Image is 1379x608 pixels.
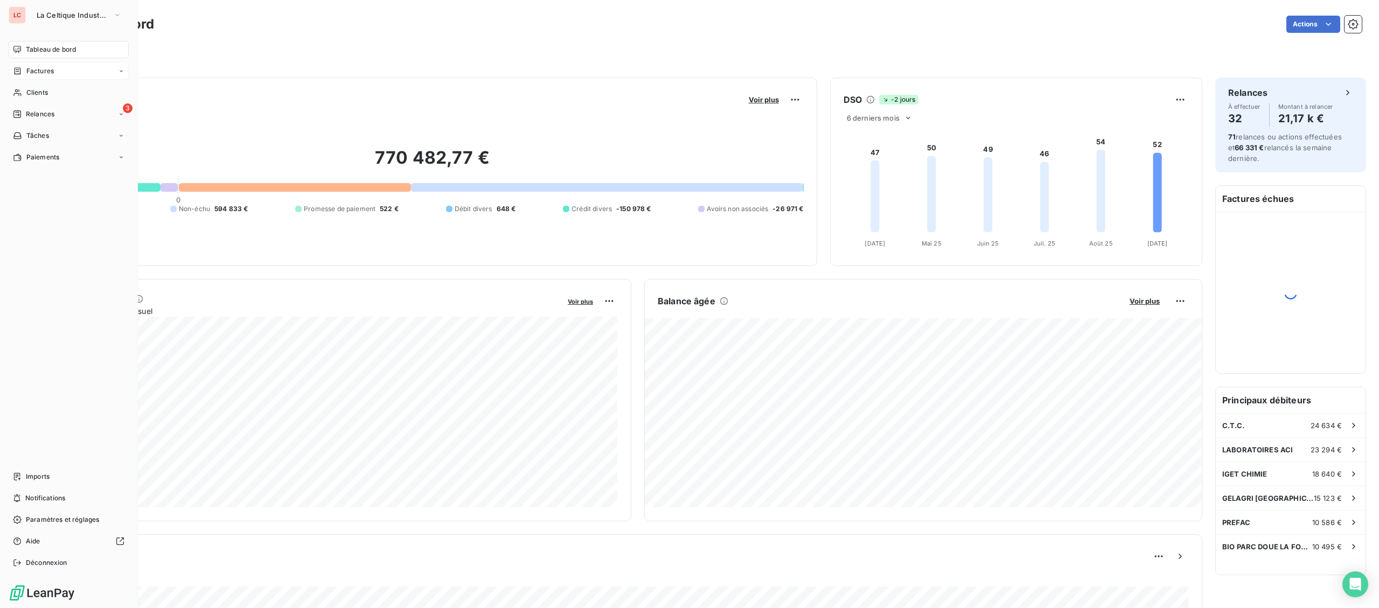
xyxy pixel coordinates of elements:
[1222,445,1293,454] span: LABORATOIRES ACI
[1342,571,1368,597] div: Open Intercom Messenger
[1235,143,1264,152] span: 66 331 €
[1312,518,1342,527] span: 10 586 €
[1228,110,1260,127] h4: 32
[1222,494,1314,502] span: GELAGRI [GEOGRAPHIC_DATA]
[1089,240,1112,247] tspan: Août 25
[772,204,803,214] span: -26 971 €
[847,114,900,122] span: 6 derniers mois
[26,66,54,76] span: Factures
[568,298,593,305] span: Voir plus
[749,95,779,104] span: Voir plus
[26,88,48,97] span: Clients
[1222,421,1244,430] span: C.T.C.
[658,295,715,308] h6: Balance âgée
[1278,110,1333,127] h4: 21,17 k €
[1033,240,1055,247] tspan: Juil. 25
[921,240,941,247] tspan: Mai 25
[844,93,862,106] h6: DSO
[1311,445,1342,454] span: 23 294 €
[1228,86,1267,99] h6: Relances
[497,204,516,214] span: 648 €
[26,131,49,141] span: Tâches
[9,6,26,24] div: LC
[25,493,65,503] span: Notifications
[865,240,885,247] tspan: [DATE]
[61,305,560,317] span: Chiffre d'affaires mensuel
[1228,132,1342,163] span: relances ou actions effectuées et relancés la semaine dernière.
[572,204,612,214] span: Crédit divers
[1314,494,1342,502] span: 15 123 €
[1222,518,1250,527] span: PREFAC
[1126,296,1163,306] button: Voir plus
[179,204,210,214] span: Non-échu
[1222,470,1267,478] span: IGET CHIMIE
[977,240,999,247] tspan: Juin 25
[616,204,651,214] span: -150 978 €
[1312,470,1342,478] span: 18 640 €
[707,204,768,214] span: Avoirs non associés
[455,204,492,214] span: Débit divers
[1286,16,1340,33] button: Actions
[746,95,782,104] button: Voir plus
[26,45,76,54] span: Tableau de bord
[26,152,59,162] span: Paiements
[1130,297,1160,305] span: Voir plus
[1222,542,1312,551] span: BIO PARC DOUE LA FONTAINE
[123,103,133,113] span: 3
[304,204,375,214] span: Promesse de paiement
[1228,132,1236,141] span: 71
[61,147,804,179] h2: 770 482,77 €
[879,95,918,104] span: -2 jours
[26,536,40,546] span: Aide
[26,558,67,568] span: Déconnexion
[1216,186,1366,212] h6: Factures échues
[565,296,596,306] button: Voir plus
[9,533,129,550] a: Aide
[37,11,109,19] span: La Celtique Industrielle
[1228,103,1260,110] span: À effectuer
[26,472,50,481] span: Imports
[1311,421,1342,430] span: 24 634 €
[9,584,75,602] img: Logo LeanPay
[214,204,248,214] span: 594 833 €
[176,195,180,204] span: 0
[1147,240,1167,247] tspan: [DATE]
[1278,103,1333,110] span: Montant à relancer
[1216,387,1366,413] h6: Principaux débiteurs
[26,109,54,119] span: Relances
[26,515,99,525] span: Paramètres et réglages
[380,204,399,214] span: 522 €
[1312,542,1342,551] span: 10 495 €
